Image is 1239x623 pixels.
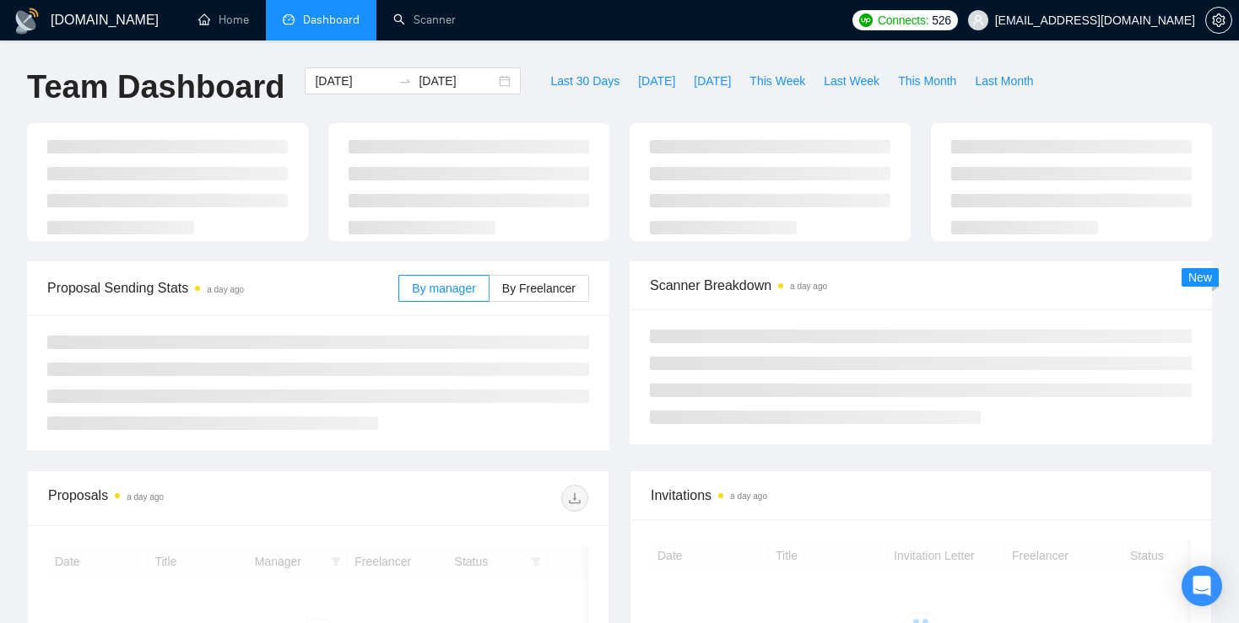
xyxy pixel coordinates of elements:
span: 526 [932,11,950,30]
a: searchScanner [393,13,456,27]
span: This Month [898,72,956,90]
div: Open Intercom Messenger [1182,566,1222,606]
button: This Week [740,67,814,94]
time: a day ago [207,285,244,294]
img: logo [14,8,41,35]
span: [DATE] [638,72,675,90]
span: to [398,74,412,88]
span: Last Week [824,72,879,90]
time: a day ago [790,282,827,291]
span: Connects: [878,11,928,30]
a: setting [1205,13,1232,27]
span: user [972,14,984,26]
span: swap-right [398,74,412,88]
span: Proposal Sending Stats [47,277,398,298]
span: [DATE] [694,72,731,90]
button: setting [1205,7,1232,34]
span: Last 30 Days [550,72,619,90]
img: upwork-logo.png [859,13,873,27]
button: Last 30 Days [541,67,629,94]
button: Last Month [966,67,1042,94]
span: By manager [412,282,475,295]
span: Last Month [975,72,1033,90]
span: New [1188,271,1212,284]
input: Start date [315,72,392,90]
span: By Freelancer [502,282,576,295]
span: Scanner Breakdown [650,275,1192,296]
span: This Week [749,72,805,90]
button: [DATE] [629,67,684,94]
input: End date [419,72,495,90]
h1: Team Dashboard [27,67,284,107]
div: Proposals [48,485,318,512]
button: Last Week [814,67,889,94]
span: setting [1206,13,1231,27]
span: Dashboard [303,13,360,27]
button: This Month [889,67,966,94]
time: a day ago [730,491,767,501]
time: a day ago [127,492,164,502]
span: dashboard [283,13,295,25]
a: homeHome [198,13,249,27]
button: [DATE] [684,67,740,94]
span: Invitations [651,485,1191,506]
